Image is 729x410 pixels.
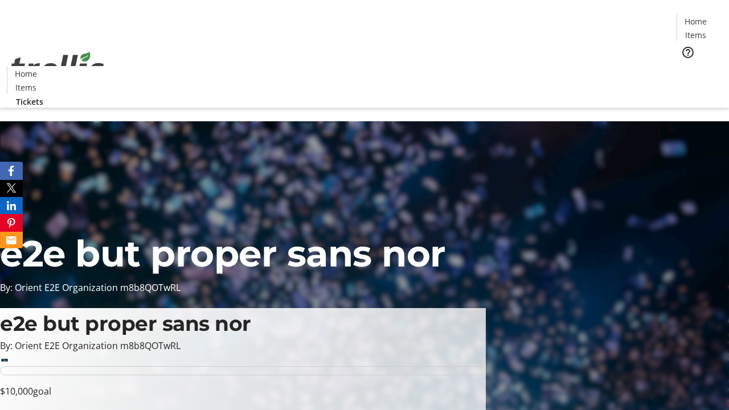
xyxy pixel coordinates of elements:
a: Tickets [7,96,52,108]
a: Home [677,15,714,27]
a: Home [7,68,44,80]
span: Items [15,81,36,93]
span: Home [15,68,37,80]
button: Help [677,41,699,64]
span: Tickets [16,96,43,108]
a: Items [7,81,44,93]
span: Tickets [686,66,713,78]
span: Home [685,15,707,27]
a: Tickets [677,66,722,78]
span: Items [685,29,706,41]
a: Items [677,29,714,41]
img: Orient E2E Organization m8b8QOTwRL's Logo [7,39,108,96]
